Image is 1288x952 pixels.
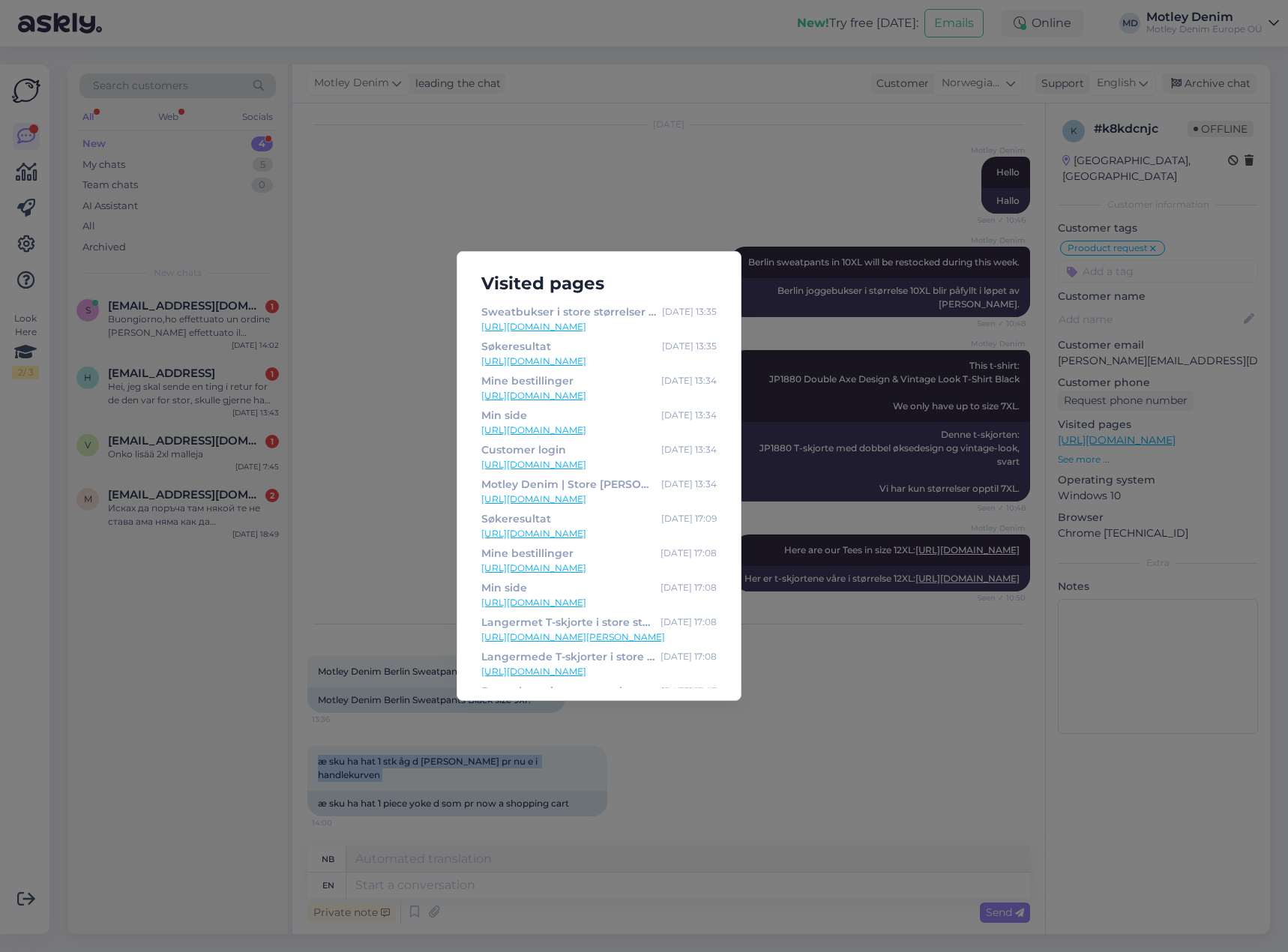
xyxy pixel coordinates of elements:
a: [URL][DOMAIN_NAME] [481,665,717,678]
a: [URL][DOMAIN_NAME] [481,492,717,506]
a: [URL][DOMAIN_NAME] [481,320,717,334]
div: [DATE] 17:08 [660,614,717,630]
div: Customer login [481,442,566,458]
a: [URL][DOMAIN_NAME][PERSON_NAME] [481,630,717,644]
div: [DATE] 17:08 [660,648,717,665]
div: [DATE] 13:34 [661,373,717,389]
div: [DATE] 13:35 [662,304,717,320]
div: [DATE] 13:34 [661,442,717,458]
div: [DATE] 17:08 [660,579,717,596]
div: [DATE] 13:34 [661,407,717,424]
a: [URL][DOMAIN_NAME] [481,424,717,437]
div: Sweatbukser i store størrelser Motley Denim Berlin Sweatpants Black - [DOMAIN_NAME] [481,304,656,320]
div: Søkeresultat [481,338,551,355]
div: [DATE] 13:35 [662,338,717,355]
div: Mine bestillinger [481,545,574,561]
div: [DATE] 17:07 [661,683,717,699]
div: Langermede T-skjorter i store størrelser | Motley Denim [481,648,654,665]
a: [URL][DOMAIN_NAME] [481,596,717,609]
div: Min side [481,579,527,596]
h5: Visited pages [469,270,729,298]
div: [DATE] 17:08 [660,545,717,561]
div: Søkeresultat [481,510,551,527]
a: [URL][DOMAIN_NAME] [481,458,717,472]
div: [DATE] 13:34 [661,476,717,492]
div: [DATE] 17:09 [661,510,717,527]
a: [URL][DOMAIN_NAME] [481,389,717,403]
div: Motley Denim | Store [PERSON_NAME] for store [PERSON_NAME] Denim - 2XL-8XL [481,476,655,492]
a: [URL][DOMAIN_NAME] [481,561,717,575]
div: Mine bestillinger [481,373,574,389]
div: Min side [481,407,527,424]
div: Boxershorts i store størrelser Motley Denim Amsterdam Boxershorts Black 2-pack - [DOMAIN_NAME] [481,683,655,699]
div: Langermet T-skjorte i store størrelser [PERSON_NAME] Comfort fit Long sleeve T-shirt Black - [DOM... [481,614,654,630]
a: [URL][DOMAIN_NAME] [481,355,717,368]
a: [URL][DOMAIN_NAME] [481,527,717,540]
